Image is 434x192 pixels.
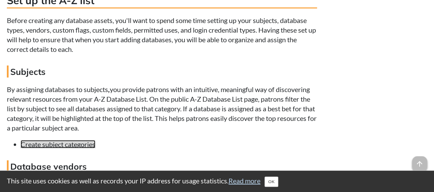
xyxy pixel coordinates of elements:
h4: Database vendors [7,160,317,172]
button: Close [265,177,278,187]
a: Create subject categories [21,140,95,148]
h4: Subjects [7,66,317,78]
a: arrow_upward [412,157,427,165]
span: arrow_upward [412,156,427,171]
p: By assigning databases to subjects you provide patrons with an intuitive, meaningful way of disco... [7,84,317,133]
p: Before creating any database assets, you'll want to spend some time setting up your subjects, dat... [7,15,317,54]
a: Read more [228,177,260,185]
strong: , [108,85,110,93]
